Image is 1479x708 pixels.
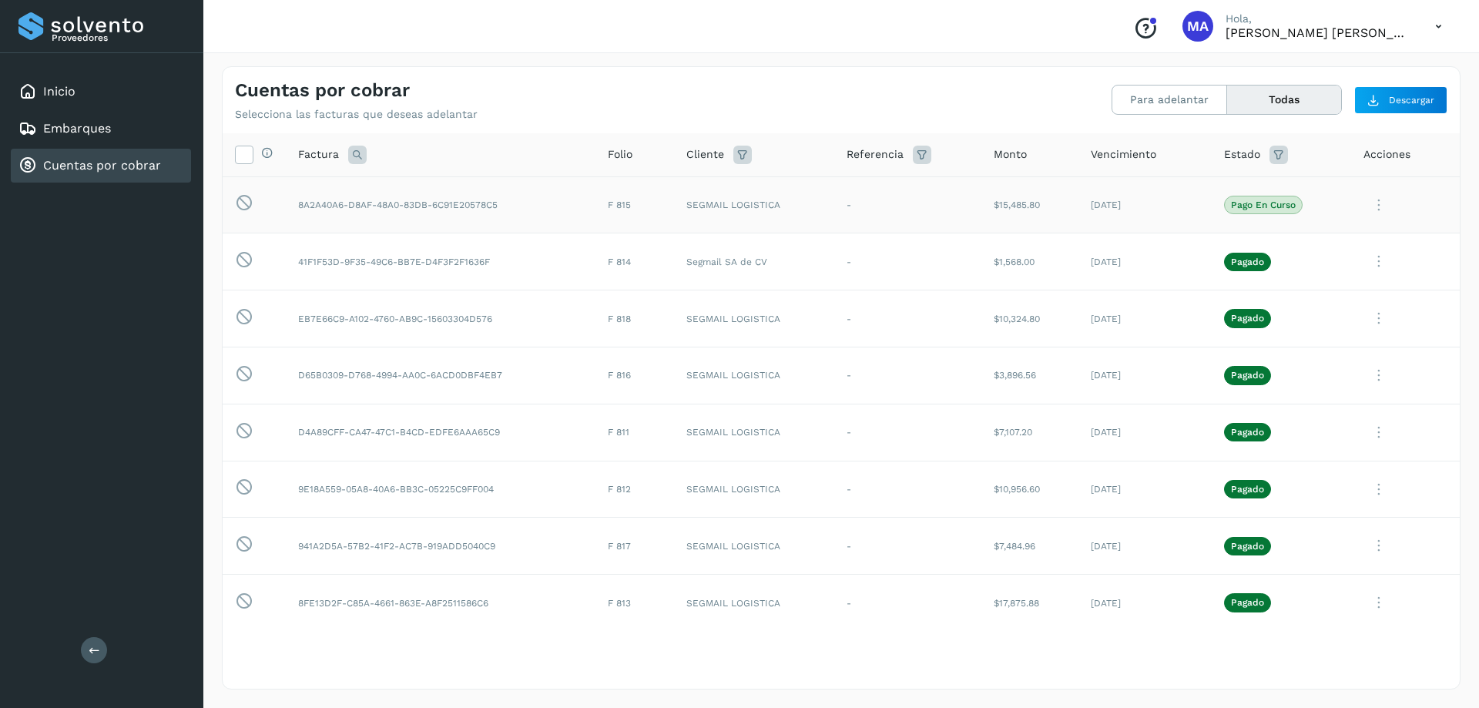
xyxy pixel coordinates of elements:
td: [DATE] [1078,347,1212,404]
td: [DATE] [1078,461,1212,518]
p: Pago en curso [1231,200,1296,210]
button: Todas [1227,86,1341,114]
td: - [834,404,981,461]
td: F 814 [595,233,674,290]
td: 8FE13D2F-C85A-4661-863E-A8F2511586C6 [286,575,595,632]
td: [DATE] [1078,233,1212,290]
span: Estado [1224,146,1260,163]
td: F 813 [595,575,674,632]
td: - [834,233,981,290]
button: Para adelantar [1112,86,1227,114]
td: F 815 [595,176,674,233]
a: Inicio [43,84,75,99]
p: Marco Antonio Ortiz Jurado [1226,25,1410,40]
td: SEGMAIL LOGISTICA [674,575,833,632]
td: [DATE] [1078,404,1212,461]
td: [DATE] [1078,176,1212,233]
td: F 811 [595,404,674,461]
div: Inicio [11,75,191,109]
p: Pagado [1231,257,1264,267]
p: Proveedores [52,32,185,43]
button: Descargar [1354,86,1447,114]
td: 8A2A40A6-D8AF-48A0-83DB-6C91E20578C5 [286,176,595,233]
td: F 812 [595,461,674,518]
p: Pagado [1231,313,1264,324]
span: Monto [994,146,1027,163]
span: Descargar [1389,93,1434,107]
span: Acciones [1363,146,1410,163]
td: $10,324.80 [981,290,1078,347]
td: SEGMAIL LOGISTICA [674,176,833,233]
td: Segmail SA de CV [674,233,833,290]
td: SEGMAIL LOGISTICA [674,404,833,461]
td: SEGMAIL LOGISTICA [674,518,833,575]
td: $3,896.56 [981,347,1078,404]
div: Embarques [11,112,191,146]
td: F 816 [595,347,674,404]
p: Pagado [1231,370,1264,381]
td: SEGMAIL LOGISTICA [674,461,833,518]
p: Hola, [1226,12,1410,25]
td: $1,568.00 [981,233,1078,290]
span: Cliente [686,146,724,163]
td: $7,484.96 [981,518,1078,575]
td: [DATE] [1078,575,1212,632]
td: - [834,347,981,404]
p: Pagado [1231,597,1264,608]
td: $15,485.80 [981,176,1078,233]
h4: Cuentas por cobrar [235,79,410,102]
td: F 817 [595,518,674,575]
td: [DATE] [1078,290,1212,347]
td: $7,107.20 [981,404,1078,461]
td: - [834,461,981,518]
td: SEGMAIL LOGISTICA [674,347,833,404]
td: - [834,290,981,347]
td: - [834,575,981,632]
td: 941A2D5A-57B2-41F2-AC7B-919ADD5040C9 [286,518,595,575]
td: F 818 [595,290,674,347]
td: $17,875.88 [981,575,1078,632]
td: D4A89CFF-CA47-47C1-B4CD-EDFE6AAA65C9 [286,404,595,461]
span: Factura [298,146,339,163]
p: Pagado [1231,541,1264,552]
div: Cuentas por cobrar [11,149,191,183]
a: Cuentas por cobrar [43,158,161,173]
td: - [834,518,981,575]
td: 9E18A559-05A8-40A6-BB3C-05225C9FF004 [286,461,595,518]
p: Pagado [1231,427,1264,438]
td: EB7E66C9-A102-4760-AB9C-15603304D576 [286,290,595,347]
p: Pagado [1231,484,1264,495]
td: $10,956.60 [981,461,1078,518]
p: Selecciona las facturas que deseas adelantar [235,108,478,121]
a: Embarques [43,121,111,136]
td: D65B0309-D768-4994-AA0C-6ACD0DBF4EB7 [286,347,595,404]
td: SEGMAIL LOGISTICA [674,290,833,347]
td: 41F1F53D-9F35-49C6-BB7E-D4F3F2F1636F [286,233,595,290]
span: Folio [608,146,632,163]
span: Referencia [847,146,904,163]
td: - [834,176,981,233]
span: Vencimiento [1091,146,1156,163]
td: [DATE] [1078,518,1212,575]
